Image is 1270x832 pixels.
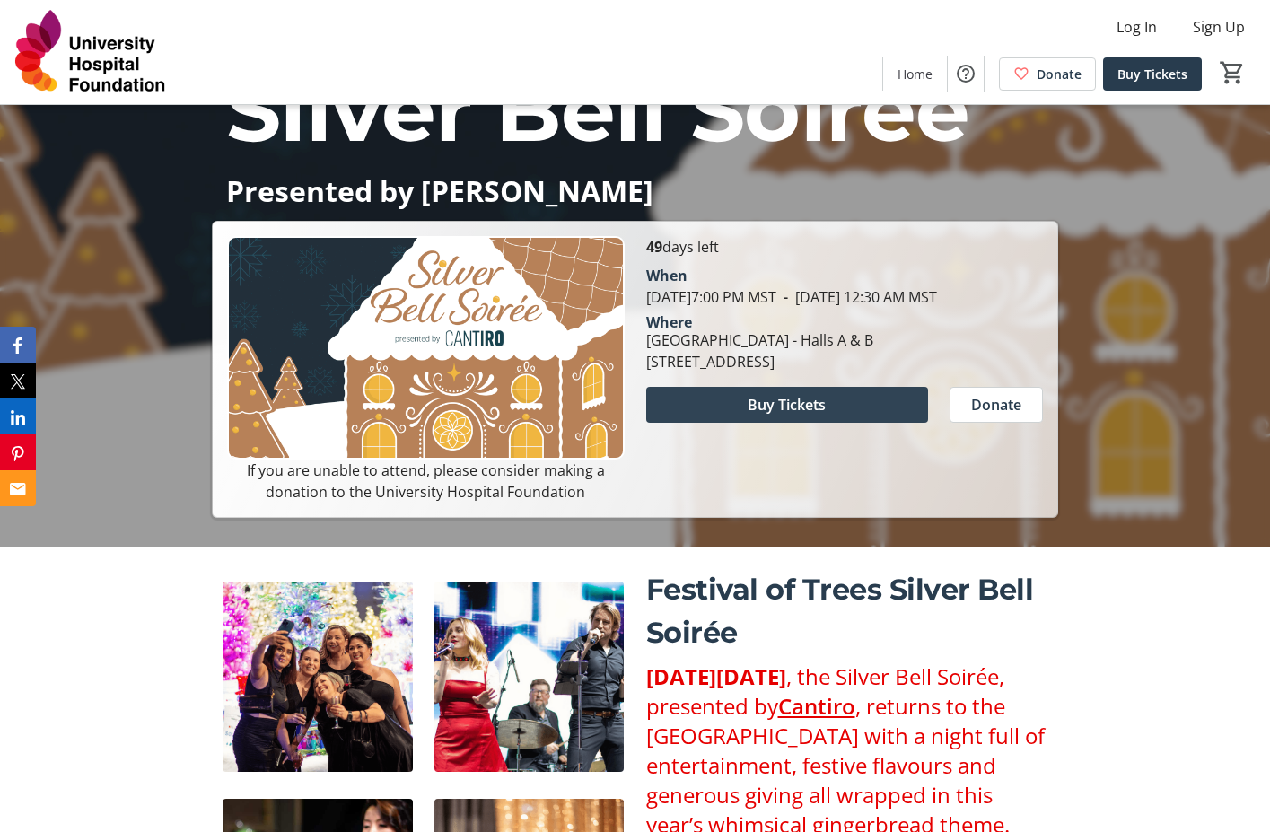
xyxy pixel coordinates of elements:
[434,582,625,772] img: undefined
[1037,65,1082,83] span: Donate
[646,351,873,372] div: [STREET_ADDRESS]
[223,582,413,772] img: undefined
[646,329,873,351] div: [GEOGRAPHIC_DATA] - Halls A & B
[646,661,786,691] strong: [DATE][DATE]
[948,56,984,92] button: Help
[646,265,688,286] div: When
[1193,16,1245,38] span: Sign Up
[1102,13,1171,41] button: Log In
[227,460,625,503] p: If you are unable to attend, please consider making a donation to the University Hospital Foundation
[883,57,947,91] a: Home
[778,691,855,721] a: Cantiro
[1178,13,1259,41] button: Sign Up
[1117,16,1157,38] span: Log In
[227,236,625,460] img: Campaign CTA Media Photo
[646,236,1044,258] p: days left
[1117,65,1187,83] span: Buy Tickets
[646,387,929,423] button: Buy Tickets
[748,394,826,416] span: Buy Tickets
[646,287,776,307] span: [DATE] 7:00 PM MST
[1103,57,1202,91] a: Buy Tickets
[971,394,1021,416] span: Donate
[1216,57,1248,89] button: Cart
[226,175,1044,206] p: Presented by [PERSON_NAME]
[999,57,1096,91] a: Donate
[11,7,171,97] img: University Hospital Foundation's Logo
[776,287,937,307] span: [DATE] 12:30 AM MST
[646,237,662,257] span: 49
[646,315,692,329] div: Where
[898,65,933,83] span: Home
[950,387,1043,423] button: Donate
[646,661,1004,721] span: , the Silver Bell Soirée, presented by
[646,568,1048,654] p: Festival of Trees Silver Bell Soirée
[776,287,795,307] span: -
